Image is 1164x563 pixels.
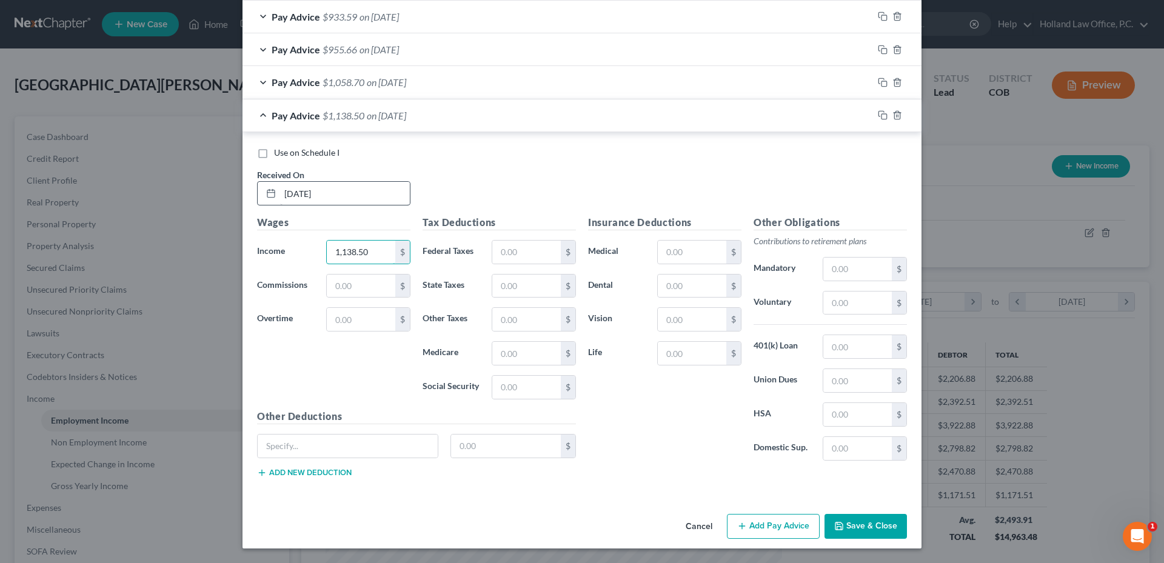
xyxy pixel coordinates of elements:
input: 0.00 [658,308,726,331]
div: $ [395,275,410,298]
input: 0.00 [823,369,892,392]
span: 1 [1148,522,1157,531]
span: $955.66 [323,44,357,55]
iframe: Intercom live chat [1123,522,1152,551]
span: $1,058.70 [323,76,364,88]
label: Commissions [251,274,320,298]
div: $ [561,435,575,458]
label: 401(k) Loan [748,335,817,359]
input: 0.00 [327,275,395,298]
input: 0.00 [823,437,892,460]
span: $933.59 [323,11,357,22]
input: 0.00 [492,241,561,264]
div: $ [892,437,906,460]
label: Domestic Sup. [748,436,817,461]
label: Life [582,341,651,365]
input: 0.00 [492,342,561,365]
div: $ [726,275,741,298]
span: Income [257,245,285,256]
span: Pay Advice [272,44,320,55]
label: Medicare [416,341,486,365]
label: Medical [582,240,651,264]
input: 0.00 [327,241,395,264]
div: $ [892,335,906,358]
div: $ [726,241,741,264]
input: 0.00 [327,308,395,331]
span: on [DATE] [367,76,406,88]
button: Add Pay Advice [727,514,820,539]
input: MM/DD/YYYY [280,182,410,205]
h5: Wages [257,215,410,230]
span: Use on Schedule I [274,147,339,158]
span: on [DATE] [367,110,406,121]
div: $ [561,376,575,399]
h5: Insurance Deductions [588,215,741,230]
input: 0.00 [492,376,561,399]
label: Overtime [251,307,320,331]
div: $ [892,291,906,315]
label: Other Taxes [416,307,486,331]
div: $ [726,308,741,331]
label: Mandatory [748,257,817,281]
span: Pay Advice [272,11,320,22]
span: Pay Advice [272,110,320,121]
div: $ [395,308,410,331]
label: Union Dues [748,368,817,393]
div: $ [892,369,906,392]
input: 0.00 [823,403,892,426]
input: 0.00 [658,342,726,365]
span: Received On [257,170,304,180]
button: Cancel [676,515,722,539]
span: $1,138.50 [323,110,364,121]
label: HSA [748,402,817,427]
label: Dental [582,274,651,298]
h5: Other Deductions [257,409,576,424]
h5: Tax Deductions [423,215,576,230]
input: 0.00 [492,308,561,331]
input: 0.00 [823,335,892,358]
label: Vision [582,307,651,331]
span: Pay Advice [272,76,320,88]
input: Specify... [258,435,438,458]
label: Federal Taxes [416,240,486,264]
div: $ [726,342,741,365]
h5: Other Obligations [754,215,907,230]
input: 0.00 [823,258,892,281]
input: 0.00 [492,275,561,298]
label: State Taxes [416,274,486,298]
div: $ [892,258,906,281]
label: Social Security [416,375,486,399]
span: on [DATE] [360,44,399,55]
button: Save & Close [824,514,907,539]
input: 0.00 [823,291,892,315]
p: Contributions to retirement plans [754,235,907,247]
label: Voluntary [748,291,817,315]
button: Add new deduction [257,468,352,478]
span: on [DATE] [360,11,399,22]
div: $ [561,241,575,264]
div: $ [561,308,575,331]
input: 0.00 [658,275,726,298]
input: 0.00 [658,241,726,264]
div: $ [395,241,410,264]
input: 0.00 [451,435,561,458]
div: $ [561,342,575,365]
div: $ [892,403,906,426]
div: $ [561,275,575,298]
